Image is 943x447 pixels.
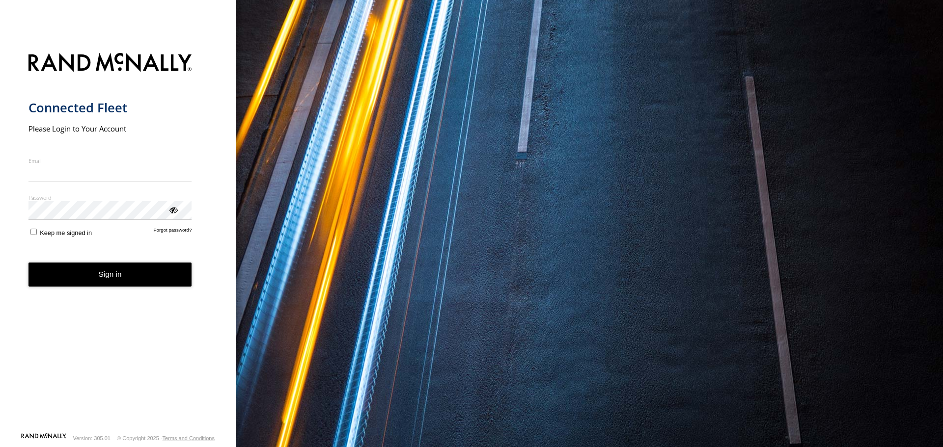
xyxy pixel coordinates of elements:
input: Keep me signed in [30,229,37,235]
img: Rand McNally [28,51,192,76]
span: Keep me signed in [40,229,92,237]
label: Email [28,157,192,164]
div: ViewPassword [168,205,178,214]
a: Terms and Conditions [163,435,215,441]
form: main [28,47,208,432]
div: Version: 305.01 [73,435,111,441]
h2: Please Login to Your Account [28,124,192,133]
h1: Connected Fleet [28,100,192,116]
div: © Copyright 2025 - [117,435,215,441]
label: Password [28,194,192,201]
a: Forgot password? [154,227,192,237]
a: Visit our Website [21,433,66,443]
button: Sign in [28,263,192,287]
